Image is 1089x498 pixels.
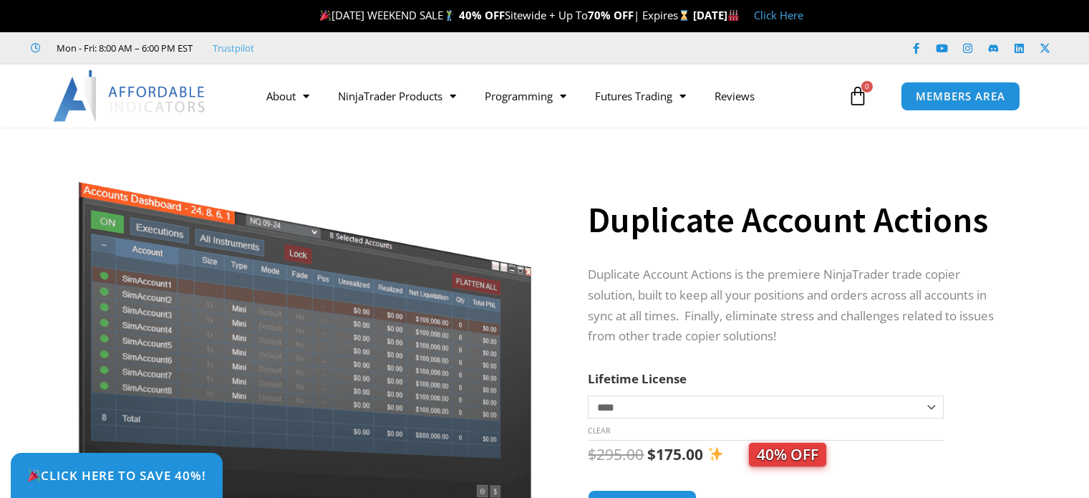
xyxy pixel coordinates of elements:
[679,10,689,21] img: ⌛
[826,75,889,117] a: 0
[861,81,873,92] span: 0
[901,82,1020,111] a: MEMBERS AREA
[647,444,656,464] span: $
[700,80,769,112] a: Reviews
[252,80,324,112] a: About
[588,426,610,436] a: Clear options
[470,80,581,112] a: Programming
[588,444,596,464] span: $
[588,195,1006,245] h1: Duplicate Account Actions
[581,80,700,112] a: Futures Trading
[588,8,634,22] strong: 70% OFF
[213,39,254,57] a: Trustpilot
[588,444,644,464] bdi: 295.00
[708,446,723,461] img: ✨
[27,469,206,482] span: Click Here to save 40%!
[28,469,40,482] img: 🎉
[588,264,1006,348] p: Duplicate Account Actions is the premiere NinjaTrader trade copier solution, built to keep all yo...
[728,10,739,21] img: 🏭
[459,8,505,22] strong: 40% OFF
[53,70,207,122] img: LogoAI | Affordable Indicators – NinjaTrader
[693,8,740,22] strong: [DATE]
[324,80,470,112] a: NinjaTrader Products
[53,39,193,57] span: Mon - Fri: 8:00 AM – 6:00 PM EST
[749,443,826,466] span: 40% OFF
[444,10,455,21] img: 🏌️‍♂️
[252,80,844,112] nav: Menu
[754,8,803,22] a: Click Here
[320,10,331,21] img: 🎉
[916,91,1005,102] span: MEMBERS AREA
[647,444,703,464] bdi: 175.00
[11,453,223,498] a: 🎉Click Here to save 40%!
[316,8,692,22] span: [DATE] WEEKEND SALE Sitewide + Up To | Expires
[588,370,687,387] label: Lifetime License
